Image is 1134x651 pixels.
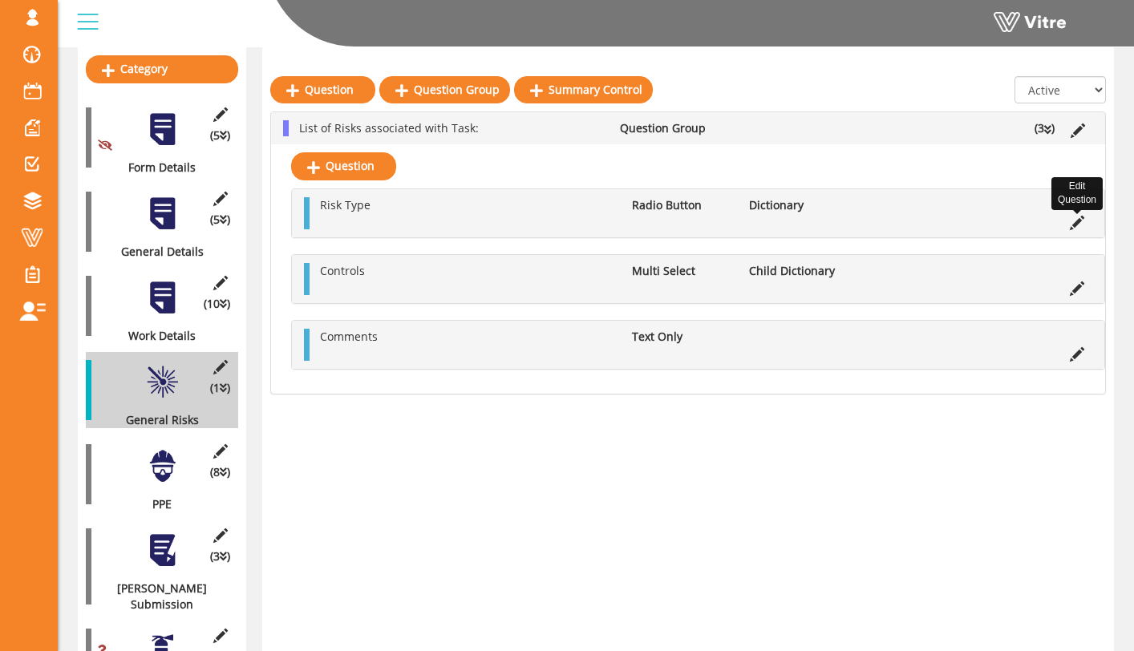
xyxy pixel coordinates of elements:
[86,160,226,176] div: Form Details
[320,197,371,212] span: Risk Type
[210,548,230,564] span: (3 )
[210,212,230,228] span: (5 )
[86,328,226,344] div: Work Details
[210,127,230,144] span: (5 )
[210,380,230,396] span: (1 )
[1051,177,1103,209] div: Edit Question
[210,464,230,480] span: (8 )
[86,244,226,260] div: General Details
[624,197,741,213] li: Radio Button
[624,329,741,345] li: Text Only
[299,120,479,135] span: List of Risks associated with Task:
[612,120,732,136] li: Question Group
[270,76,375,103] a: Question
[86,496,226,512] div: PPE
[320,263,365,278] span: Controls
[320,329,378,344] span: Comments
[1027,120,1063,136] li: (3 )
[624,263,741,279] li: Multi Select
[86,580,226,613] div: [PERSON_NAME] Submission
[291,152,396,180] a: Question
[86,412,226,428] div: General Risks
[514,76,653,103] a: Summary Control
[741,263,858,279] li: Child Dictionary
[86,55,238,83] a: Category
[379,76,510,103] a: Question Group
[741,197,858,213] li: Dictionary
[204,296,230,312] span: (10 )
